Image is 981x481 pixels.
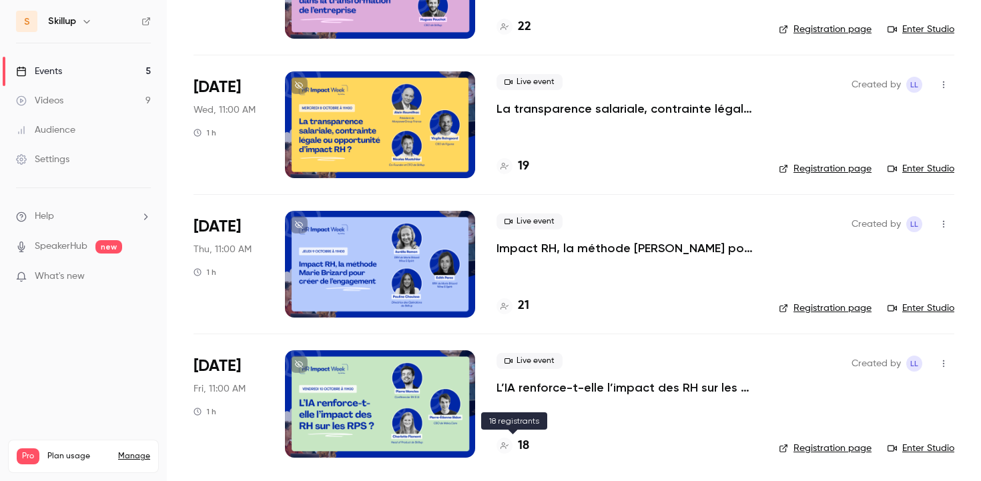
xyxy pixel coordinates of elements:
[910,77,918,93] span: LL
[194,243,252,256] span: Thu, 11:00 AM
[779,162,872,175] a: Registration page
[518,157,529,175] h4: 19
[194,267,216,278] div: 1 h
[194,356,241,377] span: [DATE]
[497,18,531,36] a: 22
[194,211,264,318] div: Oct 9 Thu, 11:00 AM (Europe/Paris)
[16,65,62,78] div: Events
[35,270,85,284] span: What's new
[194,350,264,457] div: Oct 10 Fri, 11:00 AM (Europe/Paris)
[16,94,63,107] div: Videos
[518,18,531,36] h4: 22
[497,437,529,455] a: 18
[48,15,76,28] h6: Skillup
[35,239,87,254] a: SpeakerHub
[518,437,529,455] h4: 18
[910,356,918,372] span: LL
[194,71,264,178] div: Oct 8 Wed, 11:00 AM (Europe/Paris)
[194,382,246,396] span: Fri, 11:00 AM
[888,23,954,36] a: Enter Studio
[194,103,256,117] span: Wed, 11:00 AM
[194,77,241,98] span: [DATE]
[35,209,54,223] span: Help
[497,297,529,315] a: 21
[497,101,757,117] a: La transparence salariale, contrainte légale ou opportunité d’impact RH ?
[497,240,757,256] a: Impact RH, la méthode [PERSON_NAME] pour créer de l’engagement
[16,209,151,223] li: help-dropdown-opener
[194,216,241,237] span: [DATE]
[194,406,216,417] div: 1 h
[888,442,954,455] a: Enter Studio
[779,302,872,315] a: Registration page
[497,157,529,175] a: 19
[779,23,872,36] a: Registration page
[518,297,529,315] h4: 21
[497,380,757,396] a: L’IA renforce-t-elle l’impact des RH sur les RPS ?
[135,271,151,283] iframe: Noticeable Trigger
[16,153,69,166] div: Settings
[118,451,150,462] a: Manage
[47,451,110,462] span: Plan usage
[852,77,901,93] span: Created by
[779,442,872,455] a: Registration page
[24,15,30,29] span: S
[852,356,901,372] span: Created by
[16,123,75,137] div: Audience
[497,74,563,90] span: Live event
[888,162,954,175] a: Enter Studio
[906,356,922,372] span: Louise Le Guillou
[497,353,563,369] span: Live event
[497,213,563,229] span: Live event
[852,216,901,232] span: Created by
[906,216,922,232] span: Louise Le Guillou
[888,302,954,315] a: Enter Studio
[17,448,39,464] span: Pro
[906,77,922,93] span: Louise Le Guillou
[910,216,918,232] span: LL
[95,240,122,254] span: new
[194,127,216,138] div: 1 h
